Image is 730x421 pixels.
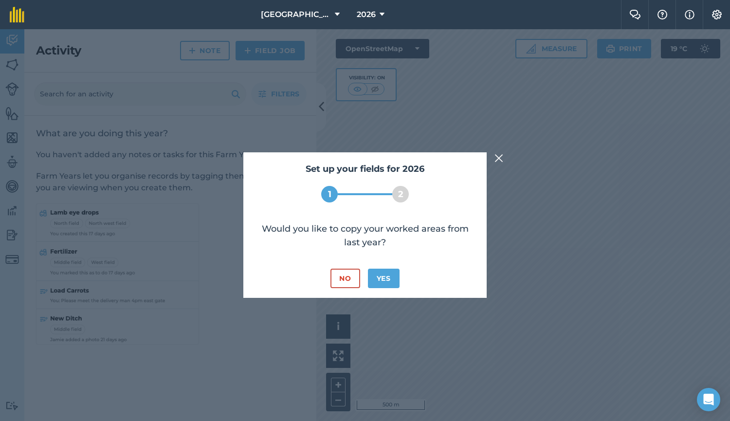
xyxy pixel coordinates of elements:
div: 1 [321,186,338,202]
img: svg+xml;base64,PHN2ZyB4bWxucz0iaHR0cDovL3d3dy53My5vcmcvMjAwMC9zdmciIHdpZHRoPSIyMiIgaGVpZ2h0PSIzMC... [494,152,503,164]
img: fieldmargin Logo [10,7,24,22]
button: Yes [368,269,400,288]
img: A question mark icon [657,10,668,19]
h2: Set up your fields for 2026 [253,162,477,176]
p: Would you like to copy your worked areas from last year? [253,222,477,249]
img: Two speech bubbles overlapping with the left bubble in the forefront [629,10,641,19]
img: svg+xml;base64,PHN2ZyB4bWxucz0iaHR0cDovL3d3dy53My5vcmcvMjAwMC9zdmciIHdpZHRoPSIxNyIgaGVpZ2h0PSIxNy... [685,9,694,20]
div: Open Intercom Messenger [697,388,720,411]
div: 2 [392,186,409,202]
span: 2026 [357,9,376,20]
span: [GEOGRAPHIC_DATA] [261,9,331,20]
img: A cog icon [711,10,723,19]
button: No [330,269,360,288]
